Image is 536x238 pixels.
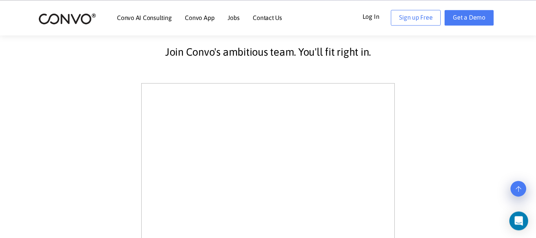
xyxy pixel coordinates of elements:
a: Get a Demo [445,10,494,25]
a: Convo AI Consulting [117,15,171,21]
p: Join Convo's ambitious team. You'll fit right in. [56,42,480,62]
a: Jobs [228,15,239,21]
a: Convo App [185,15,214,21]
img: logo_2.png [38,13,96,25]
a: Log In [363,10,391,22]
a: Sign up Free [391,10,441,25]
a: Contact Us [253,15,282,21]
div: Open Intercom Messenger [509,211,528,230]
